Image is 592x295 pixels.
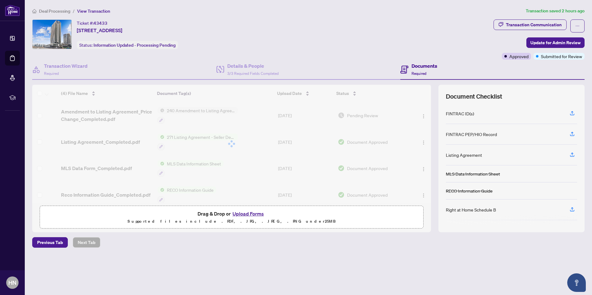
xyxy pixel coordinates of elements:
span: home [32,9,37,13]
div: Status: [77,41,178,49]
div: FINTRAC PEP/HIO Record [446,131,497,138]
span: Previous Tab [37,237,63,247]
span: Required [411,71,426,76]
span: Deal Processing [39,8,70,14]
span: 3/3 Required Fields Completed [227,71,279,76]
span: Required [44,71,59,76]
span: Submitted for Review [541,53,582,60]
span: Drag & Drop or [198,210,266,218]
span: View Transaction [77,8,110,14]
span: Approved [509,53,529,60]
div: FINTRAC ID(s) [446,110,474,117]
button: Next Tab [73,237,100,248]
h4: Transaction Wizard [44,62,88,70]
div: Transaction Communication [506,20,562,30]
span: Information Updated - Processing Pending [94,42,176,48]
div: Right at Home Schedule B [446,206,496,213]
button: Upload Forms [231,210,266,218]
img: IMG-C12278250_1.jpg [33,20,72,49]
article: Transaction saved 2 hours ago [526,7,585,15]
button: Previous Tab [32,237,68,248]
span: Drag & Drop orUpload FormsSupported files include .PDF, .JPG, .JPEG, .PNG under25MB [40,206,423,229]
span: Update for Admin Review [530,38,581,48]
span: Document Checklist [446,92,502,101]
span: HN [8,278,16,287]
div: Ticket #: [77,19,107,27]
img: logo [5,5,20,16]
div: RECO Information Guide [446,187,493,194]
h4: Documents [411,62,437,70]
p: Supported files include .PDF, .JPG, .JPEG, .PNG under 25 MB [44,218,420,225]
button: Open asap [567,273,586,292]
button: Transaction Communication [494,19,567,30]
span: [STREET_ADDRESS] [77,27,122,34]
li: / [73,7,75,15]
button: Update for Admin Review [526,37,585,48]
span: 43433 [94,20,107,26]
div: Listing Agreement [446,152,482,158]
span: ellipsis [575,24,580,28]
div: MLS Data Information Sheet [446,170,500,177]
h4: Details & People [227,62,279,70]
